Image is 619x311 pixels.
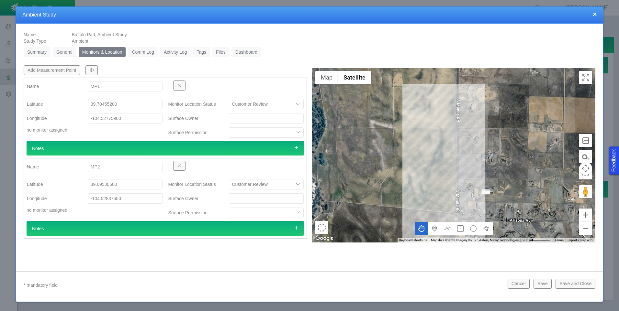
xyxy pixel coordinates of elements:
[579,222,592,235] button: Zoom out
[480,222,493,235] button: Draw a polygon
[22,193,83,204] label: Longitude
[128,47,157,57] a: Comm Log
[24,281,502,289] p: * mandatory field
[454,222,467,235] button: Draw a rectangle
[22,98,83,110] label: Latitude
[193,47,210,57] a: Tags
[399,238,427,242] button: Keyboard shortcuts
[53,47,76,57] a: General
[22,12,597,18] h4: Ambient Study
[22,161,83,173] label: Name
[428,222,441,235] button: Add a marker
[579,162,592,175] button: Map camera controls
[22,80,83,92] label: Name
[314,234,335,242] a: Open this area in Google Maps (opens a new window)
[163,98,224,110] label: Monitor Location Status
[24,32,36,37] span: Name
[163,178,224,190] label: Monitor Location Status
[27,141,304,155] div: Notes
[232,47,261,57] a: Dashboard
[579,209,592,221] button: Zoom in
[22,178,83,190] label: Latitude
[22,113,83,124] label: Longitude
[521,238,553,242] button: Map Scale: 200 m per 54 pixels
[314,234,335,242] img: Google
[72,32,127,37] span: Buffalo Pad, Ambient Study
[163,127,224,138] label: Surface Permission
[163,207,224,219] label: Surface Permission
[163,193,224,204] label: Surface Owner
[467,222,480,235] button: Draw a circle
[338,71,371,84] button: Show satellite imagery
[579,134,592,147] button: Elevation
[556,279,595,288] button: Save and Close
[163,113,224,124] label: Surface Owner
[27,221,304,236] div: Notes
[579,166,592,179] button: Measure
[593,11,597,17] button: close
[160,47,191,57] a: Activity Log
[579,185,592,198] button: Drag Pegman onto the map to open Street View
[579,150,592,163] button: Measure
[315,221,328,234] button: Select area
[24,47,50,57] a: Summary
[431,238,519,242] span: Map data ©2025 Imagery ©2025 Airbus, Maxar Technologies
[415,222,428,235] button: Move the map
[568,238,593,242] a: Report a map error
[72,38,88,44] span: Ambient
[24,65,80,75] button: Add Measurement Point
[315,71,338,84] button: Show street map
[534,279,552,288] button: Save
[27,127,67,133] span: no monitor assigned
[27,208,67,213] span: no monitor assigned
[212,47,229,57] a: Files
[24,38,46,44] span: Study Type
[555,238,564,242] a: Terms (opens in new tab)
[579,71,592,84] button: Toggle Fullscreen in browser window
[523,238,532,242] span: 200 m
[79,47,126,57] a: Monitors & Location
[441,222,454,235] button: Draw a multipoint line
[508,279,530,288] button: Cancel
